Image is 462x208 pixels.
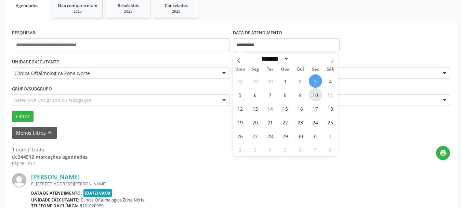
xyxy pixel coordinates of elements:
span: Outubro 29, 2025 [279,129,292,143]
a: [PERSON_NAME] [31,173,80,181]
i: keyboard_arrow_up [46,129,53,136]
span: Sex [308,67,323,72]
span: Novembro 5, 2025 [279,143,292,156]
button: print [436,146,450,160]
button: Filtrar [12,111,34,122]
span: Outubro 6, 2025 [249,88,262,101]
span: Outubro 13, 2025 [249,102,262,115]
span: Outubro 9, 2025 [294,88,307,101]
strong: 344512 marcações agendadas [18,154,88,160]
div: 2025 [111,9,145,14]
span: Novembro 2, 2025 [234,143,247,156]
div: 2025 [58,9,97,14]
span: Clinica Oftalmologica Zona Norte [14,70,215,77]
span: Outubro 15, 2025 [279,102,292,115]
div: Página 1 de 1 [12,160,88,166]
span: Outubro 25, 2025 [324,115,337,129]
span: Outubro 1, 2025 [279,74,292,88]
span: Novembro 8, 2025 [324,143,337,156]
span: Setembro 28, 2025 [234,74,247,88]
button: Menos filtroskeyboard_arrow_up [12,127,57,139]
select: Month [259,55,289,62]
span: Outubro 8, 2025 [279,88,292,101]
span: Outubro 12, 2025 [234,102,247,115]
span: Novembro 6, 2025 [294,143,307,156]
span: Outubro 14, 2025 [264,102,277,115]
div: 1 item filtrado [12,146,88,153]
span: Sáb [323,67,338,72]
span: Outubro 30, 2025 [294,129,307,143]
span: Outubro 17, 2025 [309,102,322,115]
span: Outubro 19, 2025 [234,115,247,129]
span: Outubro 3, 2025 [309,74,322,88]
span: Agendados [16,3,38,9]
span: Outubro 22, 2025 [279,115,292,129]
span: Outubro 5, 2025 [234,88,247,101]
span: Resolvidos [118,3,139,9]
span: Cancelados [165,3,188,9]
span: Outubro 16, 2025 [294,102,307,115]
span: Outubro 24, 2025 [309,115,322,129]
label: DATA DE ATENDIMENTO [233,28,282,38]
div: de [12,153,88,160]
label: Grupo/Subgrupo [12,84,52,94]
span: Outubro 20, 2025 [249,115,262,129]
span: Outubro 21, 2025 [264,115,277,129]
span: Novembro 1, 2025 [324,129,337,143]
span: Clinica Oftalmologica Zona Norte [81,197,145,203]
span: Novembro 4, 2025 [264,143,277,156]
span: Selecione um grupo ou subgrupo [14,97,91,104]
span: Qui [293,67,308,72]
label: UNIDADE EXECUTANTE [12,57,59,68]
span: Seg [248,67,263,72]
span: Outubro 27, 2025 [249,129,262,143]
div: 2025 [159,9,193,14]
span: Novembro 7, 2025 [309,143,322,156]
span: Outubro 7, 2025 [264,88,277,101]
div: R. [STREET_ADDRESS][PERSON_NAME] [31,181,347,187]
span: Novembro 3, 2025 [249,143,262,156]
label: PESQUISAR [12,28,35,38]
b: Data de atendimento: [31,190,82,196]
span: Outubro 28, 2025 [264,129,277,143]
span: Setembro 30, 2025 [264,74,277,88]
span: Outubro 2, 2025 [294,74,307,88]
span: Outubro 18, 2025 [324,102,337,115]
span: Setembro 29, 2025 [249,74,262,88]
img: img [12,173,26,187]
input: Year [289,55,312,62]
span: Dom [233,67,248,72]
span: [DATE] 09:00 [83,189,112,197]
span: Outubro 4, 2025 [324,74,337,88]
span: Outubro 31, 2025 [309,129,322,143]
span: Ter [263,67,278,72]
span: Outubro 23, 2025 [294,115,307,129]
span: Não compareceram [58,3,97,9]
i: print [439,149,447,157]
span: Outubro 11, 2025 [324,88,337,101]
span: Qua [278,67,293,72]
span: Outubro 26, 2025 [234,129,247,143]
b: Unidade executante: [31,197,79,203]
span: Outubro 10, 2025 [309,88,322,101]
